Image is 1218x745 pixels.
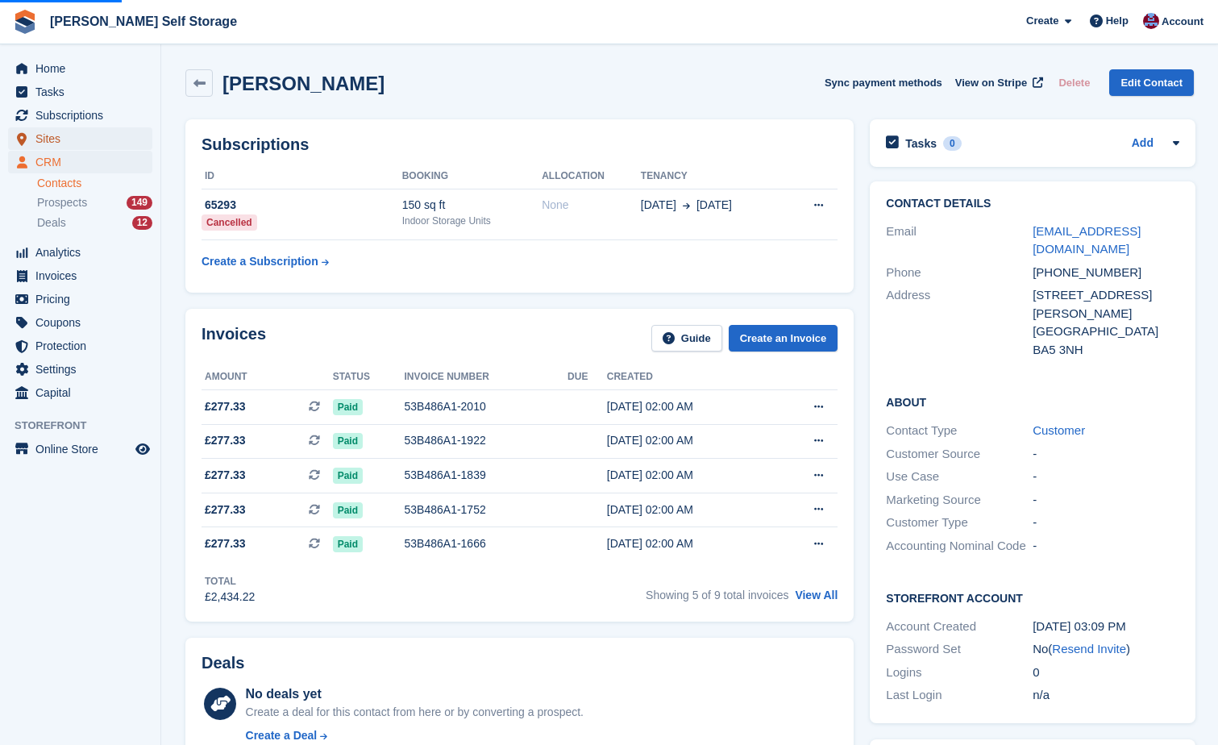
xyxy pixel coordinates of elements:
span: Analytics [35,241,132,264]
div: 150 sq ft [402,197,542,214]
a: menu [8,127,152,150]
span: Paid [333,468,363,484]
h2: Contact Details [886,198,1179,210]
a: Resend Invite [1052,642,1126,656]
div: 53B486A1-1922 [405,432,568,449]
span: CRM [35,151,132,173]
a: Deals 12 [37,214,152,231]
div: [PHONE_NUMBER] [1033,264,1179,282]
span: ( ) [1048,642,1130,656]
span: £277.33 [205,432,246,449]
th: Allocation [542,164,641,189]
span: [DATE] [696,197,732,214]
div: [DATE] 02:00 AM [607,535,773,552]
div: Indoor Storage Units [402,214,542,228]
div: [DATE] 02:00 AM [607,432,773,449]
div: None [542,197,641,214]
span: Paid [333,399,363,415]
div: [DATE] 03:09 PM [1033,618,1179,636]
th: Status [333,364,405,390]
div: Customer Source [886,445,1033,464]
a: Create an Invoice [729,325,838,352]
span: Tasks [35,81,132,103]
a: Preview store [133,439,152,459]
h2: Deals [202,654,244,672]
img: Tracy Bailey [1143,13,1159,29]
div: - [1033,537,1179,556]
div: 149 [127,196,152,210]
a: Create a Subscription [202,247,329,277]
span: View on Stripe [955,75,1027,91]
h2: About [886,393,1179,410]
div: Create a deal for this contact from here or by converting a prospect. [246,704,584,721]
span: Protection [35,335,132,357]
span: Settings [35,358,132,381]
span: Storefront [15,418,160,434]
a: menu [8,288,152,310]
h2: Tasks [905,136,937,151]
a: Edit Contact [1109,69,1194,96]
span: Account [1162,14,1203,30]
a: Customer [1033,423,1085,437]
a: menu [8,264,152,287]
span: £277.33 [205,467,246,484]
span: Paid [333,433,363,449]
div: Accounting Nominal Code [886,537,1033,556]
span: Prospects [37,195,87,210]
div: 53B486A1-1666 [405,535,568,552]
span: Invoices [35,264,132,287]
a: menu [8,104,152,127]
div: Last Login [886,686,1033,705]
div: No [1033,640,1179,659]
h2: Invoices [202,325,266,352]
a: menu [8,438,152,460]
div: - [1033,514,1179,532]
button: Delete [1052,69,1096,96]
span: Home [35,57,132,80]
div: 53B486A1-1839 [405,467,568,484]
div: - [1033,468,1179,486]
div: Cancelled [202,214,257,231]
span: Create [1026,13,1058,29]
h2: Storefront Account [886,589,1179,606]
span: Online Store [35,438,132,460]
div: Create a Subscription [202,253,318,270]
div: Contact Type [886,422,1033,440]
a: menu [8,151,152,173]
a: Prospects 149 [37,194,152,211]
a: [PERSON_NAME] Self Storage [44,8,243,35]
div: 0 [943,136,962,151]
div: [GEOGRAPHIC_DATA] [1033,323,1179,341]
span: Paid [333,536,363,552]
div: n/a [1033,686,1179,705]
span: Sites [35,127,132,150]
div: Customer Type [886,514,1033,532]
a: menu [8,358,152,381]
th: Booking [402,164,542,189]
div: No deals yet [246,685,584,704]
div: £2,434.22 [205,589,255,606]
div: BA5 3NH [1033,341,1179,360]
th: Invoice number [405,364,568,390]
div: [DATE] 02:00 AM [607,398,773,415]
span: £277.33 [205,535,246,552]
th: Amount [202,364,333,390]
div: 0 [1033,664,1179,682]
div: Total [205,574,255,589]
div: Phone [886,264,1033,282]
a: [EMAIL_ADDRESS][DOMAIN_NAME] [1033,224,1141,256]
div: [DATE] 02:00 AM [607,502,773,518]
span: Capital [35,381,132,404]
div: Create a Deal [246,727,318,744]
a: menu [8,81,152,103]
div: Logins [886,664,1033,682]
img: stora-icon-8386f47178a22dfd0bd8f6a31ec36ba5ce8667c1dd55bd0f319d3a0aa187defe.svg [13,10,37,34]
a: menu [8,57,152,80]
a: menu [8,335,152,357]
div: Account Created [886,618,1033,636]
span: [DATE] [641,197,676,214]
a: View All [795,589,838,601]
div: [PERSON_NAME] [1033,305,1179,323]
span: Showing 5 of 9 total invoices [646,589,788,601]
h2: [PERSON_NAME] [222,73,385,94]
